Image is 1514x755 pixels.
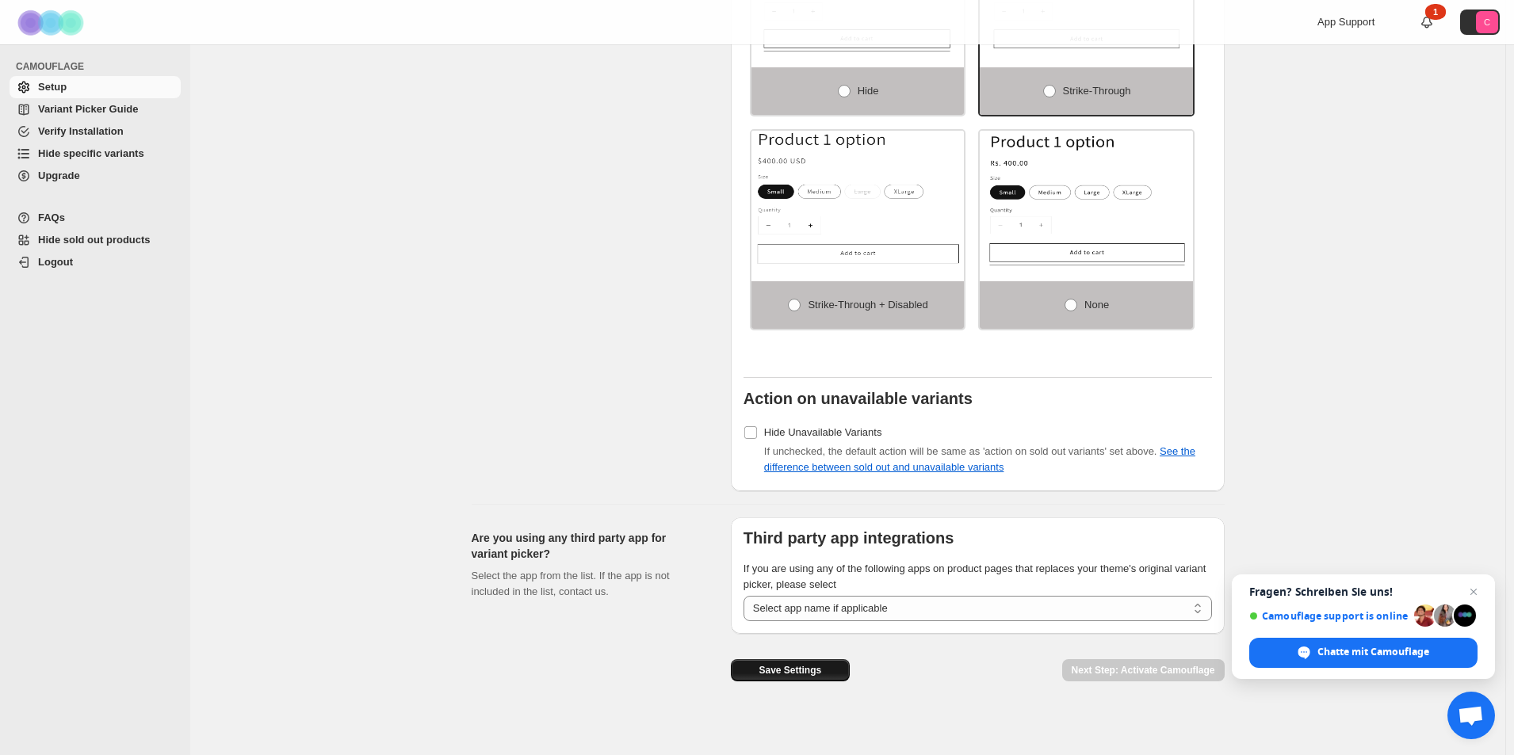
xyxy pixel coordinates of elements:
[38,170,80,181] span: Upgrade
[980,131,1193,265] img: None
[472,570,670,597] span: Select the app from the list. If the app is not included in the list, contact us.
[764,426,882,438] span: Hide Unavailable Variants
[1317,645,1429,659] span: Chatte mit Camouflage
[10,165,181,187] a: Upgrade
[808,299,927,311] span: Strike-through + Disabled
[13,1,92,44] img: Camouflage
[38,256,73,268] span: Logout
[1484,17,1490,27] text: C
[1249,638,1478,668] div: Chatte mit Camouflage
[10,120,181,143] a: Verify Installation
[10,76,181,98] a: Setup
[1419,14,1435,30] a: 1
[16,60,182,73] span: CAMOUFLAGE
[858,85,879,97] span: Hide
[1460,10,1500,35] button: Avatar with initials C
[10,98,181,120] a: Variant Picker Guide
[38,212,65,223] span: FAQs
[764,445,1195,473] span: If unchecked, the default action will be same as 'action on sold out variants' set above.
[10,229,181,251] a: Hide sold out products
[472,530,705,562] h2: Are you using any third party app for variant picker?
[744,529,954,547] b: Third party app integrations
[1476,11,1498,33] span: Avatar with initials C
[1249,610,1409,622] span: Camouflage support is online
[744,390,973,407] b: Action on unavailable variants
[744,562,1206,590] span: If you are using any of the following apps on product pages that replaces your theme's original v...
[38,81,67,93] span: Setup
[38,103,138,115] span: Variant Picker Guide
[38,147,144,159] span: Hide specific variants
[1249,585,1478,598] span: Fragen? Schreiben Sie uns!
[1084,299,1109,311] span: None
[1464,582,1483,601] span: Chat schließen
[10,207,181,229] a: FAQs
[759,664,821,677] span: Save Settings
[751,131,965,265] img: Strike-through + Disabled
[1447,692,1495,739] div: Chat öffnen
[38,125,124,137] span: Verify Installation
[10,143,181,165] a: Hide specific variants
[1063,85,1131,97] span: Strike-through
[731,659,850,681] button: Save Settings
[10,251,181,273] a: Logout
[1317,16,1374,28] span: App Support
[1425,4,1446,20] div: 1
[38,234,151,246] span: Hide sold out products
